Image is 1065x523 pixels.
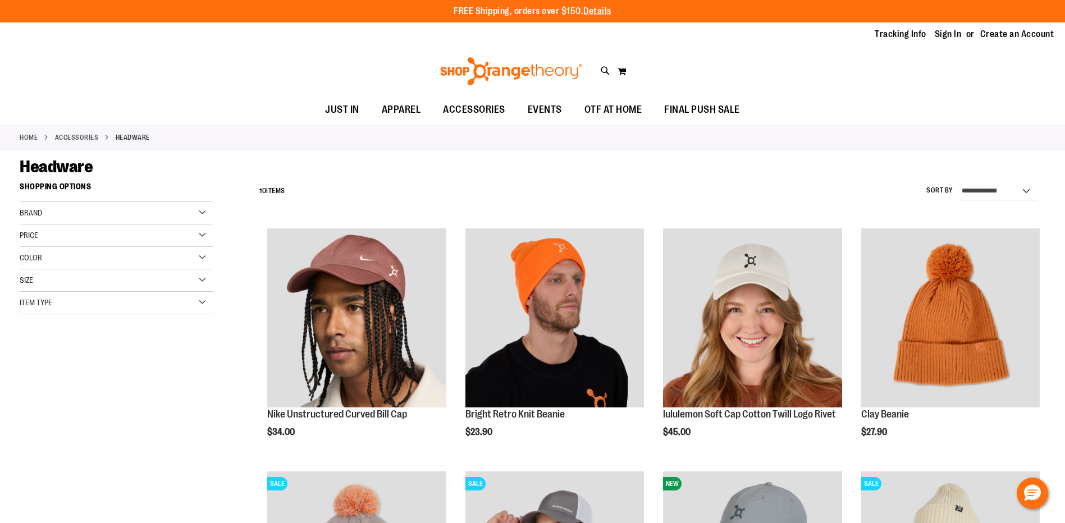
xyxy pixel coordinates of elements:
span: Brand [20,208,42,217]
span: 10 [259,187,266,195]
button: Hello, have a question? Let’s chat. [1017,478,1048,509]
a: Clay Beanie [861,409,909,420]
a: ACCESSORIES [432,97,516,122]
span: NEW [663,477,682,490]
span: SALE [267,477,287,490]
span: Size [20,276,33,285]
span: Price [20,231,38,240]
h2: Items [259,182,285,200]
span: Headware [20,157,93,176]
span: $27.90 [861,427,889,437]
a: Tracking Info [875,28,926,40]
a: Bright Retro Knit Beanie [465,409,565,420]
span: FINAL PUSH SALE [664,97,740,122]
img: Nike Unstructured Curved Bill Cap [267,228,446,407]
a: Create an Account [980,28,1054,40]
strong: Headware [116,132,150,143]
p: FREE Shipping, orders over $150. [454,5,611,18]
a: Bright Retro Knit Beanie [465,228,644,409]
a: Main view of 2024 Convention lululemon Soft Cap Cotton Twill Logo Rivet [663,228,842,409]
div: product [856,223,1045,465]
span: EVENTS [528,97,562,122]
a: APPAREL [371,97,432,123]
div: product [657,223,847,465]
label: Sort By [926,186,953,195]
a: Details [583,6,611,16]
span: $34.00 [267,427,296,437]
img: Main view of 2024 Convention lululemon Soft Cap Cotton Twill Logo Rivet [663,228,842,407]
span: $45.00 [663,427,692,437]
a: Nike Unstructured Curved Bill Cap [267,228,446,409]
img: Clay Beanie [861,228,1040,407]
span: $23.90 [465,427,494,437]
span: Color [20,253,42,262]
strong: Shopping Options [20,177,213,202]
a: Sign In [935,28,962,40]
a: ACCESSORIES [55,132,99,143]
span: JUST IN [325,97,359,122]
div: product [262,223,451,465]
span: ACCESSORIES [443,97,505,122]
img: Shop Orangetheory [438,57,584,85]
a: lululemon Soft Cap Cotton Twill Logo Rivet [663,409,836,420]
div: product [460,223,650,465]
a: JUST IN [314,97,371,123]
a: Home [20,132,38,143]
span: SALE [465,477,486,490]
span: OTF AT HOME [584,97,642,122]
a: Clay Beanie [861,228,1040,409]
a: OTF AT HOME [573,97,653,123]
a: Nike Unstructured Curved Bill Cap [267,409,407,420]
span: SALE [861,477,881,490]
a: EVENTS [516,97,573,123]
span: Item Type [20,298,52,307]
img: Bright Retro Knit Beanie [465,228,644,407]
a: FINAL PUSH SALE [653,97,751,123]
span: APPAREL [382,97,421,122]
